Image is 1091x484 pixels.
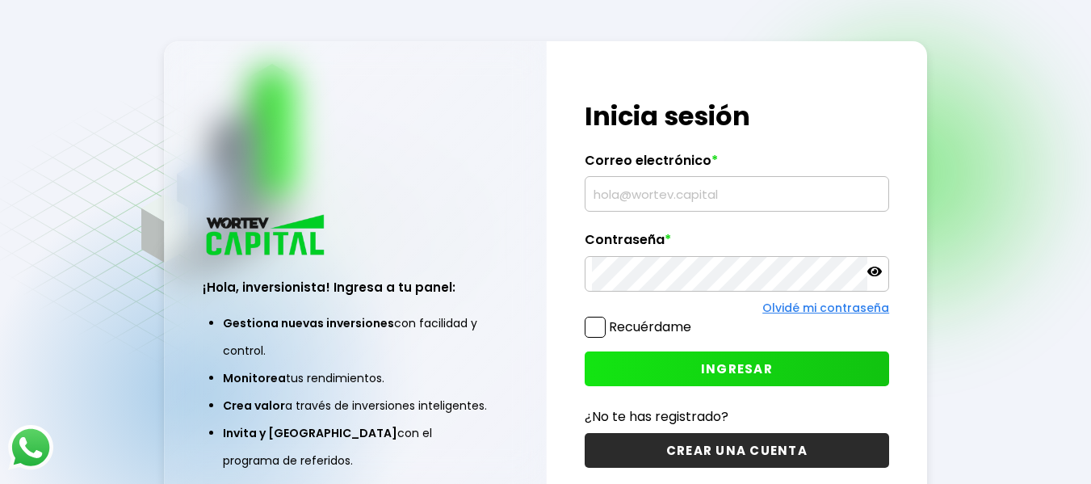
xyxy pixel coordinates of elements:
label: Correo electrónico [585,153,890,177]
img: logo_wortev_capital [203,213,330,260]
button: CREAR UNA CUENTA [585,433,890,468]
li: a través de inversiones inteligentes. [223,392,488,419]
a: Olvidé mi contraseña [762,300,889,316]
input: hola@wortev.capital [592,177,883,211]
span: Monitorea [223,370,286,386]
p: ¿No te has registrado? [585,406,890,427]
label: Contraseña [585,232,890,256]
a: ¿No te has registrado?CREAR UNA CUENTA [585,406,890,468]
li: tus rendimientos. [223,364,488,392]
img: logos_whatsapp-icon.242b2217.svg [8,425,53,470]
span: INGRESAR [701,360,773,377]
li: con el programa de referidos. [223,419,488,474]
h3: ¡Hola, inversionista! Ingresa a tu panel: [203,278,508,297]
button: INGRESAR [585,351,890,386]
h1: Inicia sesión [585,97,890,136]
label: Recuérdame [609,318,691,336]
span: Crea valor [223,398,285,414]
span: Invita y [GEOGRAPHIC_DATA] [223,425,397,441]
span: Gestiona nuevas inversiones [223,315,394,331]
li: con facilidad y control. [223,309,488,364]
